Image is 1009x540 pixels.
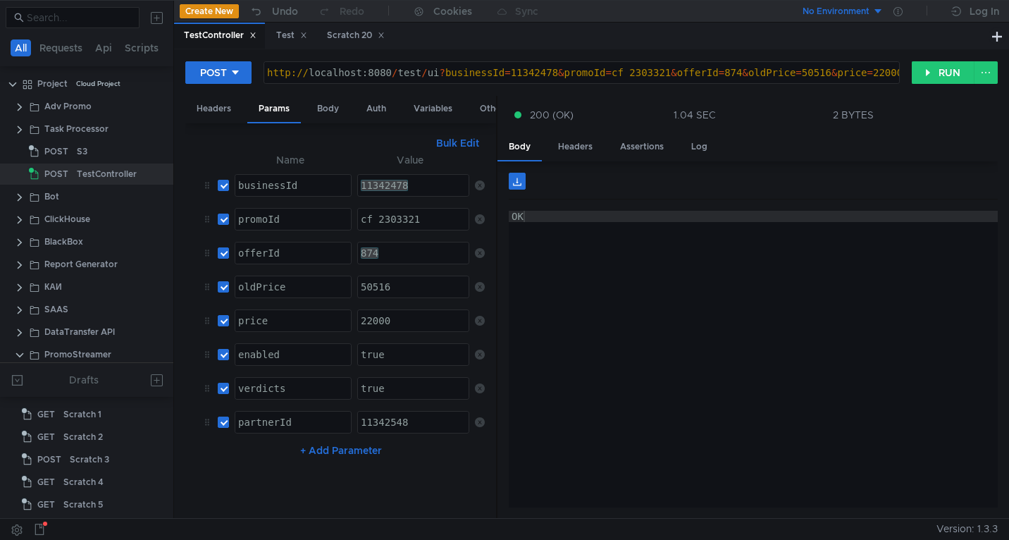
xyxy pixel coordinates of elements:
[76,73,120,94] div: Cloud Project
[912,61,974,84] button: RUN
[44,209,90,230] div: ClickHouse
[936,519,998,539] span: Version: 1.3.3
[44,321,115,343] div: DataTransfer API
[295,442,388,459] button: + Add Parameter
[306,96,350,122] div: Body
[355,96,397,122] div: Auth
[44,299,68,320] div: SAAS
[37,494,55,515] span: GET
[352,152,469,168] th: Value
[11,39,31,56] button: All
[120,39,163,56] button: Scripts
[433,3,472,20] div: Cookies
[37,404,55,425] span: GET
[44,231,83,252] div: BlackBox
[63,494,103,515] div: Scratch 5
[77,164,137,185] div: TestController
[69,372,99,388] div: Drafts
[37,472,55,493] span: GET
[77,141,87,162] div: S3
[803,5,869,18] div: No Environment
[200,65,227,80] div: POST
[44,344,111,365] div: PromoStreamer
[37,449,61,470] span: POST
[37,73,68,94] div: Project
[44,276,62,297] div: КАИ
[44,164,68,185] span: POST
[469,96,515,122] div: Other
[185,61,252,84] button: POST
[35,39,87,56] button: Requests
[239,1,308,22] button: Undo
[272,3,298,20] div: Undo
[680,134,719,160] div: Log
[63,404,101,425] div: Scratch 1
[547,134,604,160] div: Headers
[431,135,485,152] button: Bulk Edit
[27,10,131,25] input: Search...
[44,118,109,140] div: Task Processor
[185,96,242,122] div: Headers
[515,6,538,16] div: Sync
[340,3,364,20] div: Redo
[37,517,55,538] span: GET
[63,517,104,538] div: Scratch 6
[530,107,574,123] span: 200 (OK)
[402,96,464,122] div: Variables
[63,472,104,493] div: Scratch 4
[44,186,59,207] div: Bot
[229,152,351,168] th: Name
[276,28,307,43] div: Test
[247,96,301,123] div: Params
[609,134,675,160] div: Assertions
[327,28,385,43] div: Scratch 20
[180,4,239,18] button: Create New
[44,96,92,117] div: Adv Promo
[674,109,716,121] div: 1.04 SEC
[308,1,374,22] button: Redo
[970,3,999,20] div: Log In
[63,427,103,448] div: Scratch 2
[44,254,118,275] div: Report Generator
[37,427,55,448] span: GET
[91,39,116,56] button: Api
[70,449,109,470] div: Scratch 3
[184,28,256,43] div: TestController
[44,141,68,162] span: POST
[497,134,542,161] div: Body
[833,109,874,121] div: 2 BYTES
